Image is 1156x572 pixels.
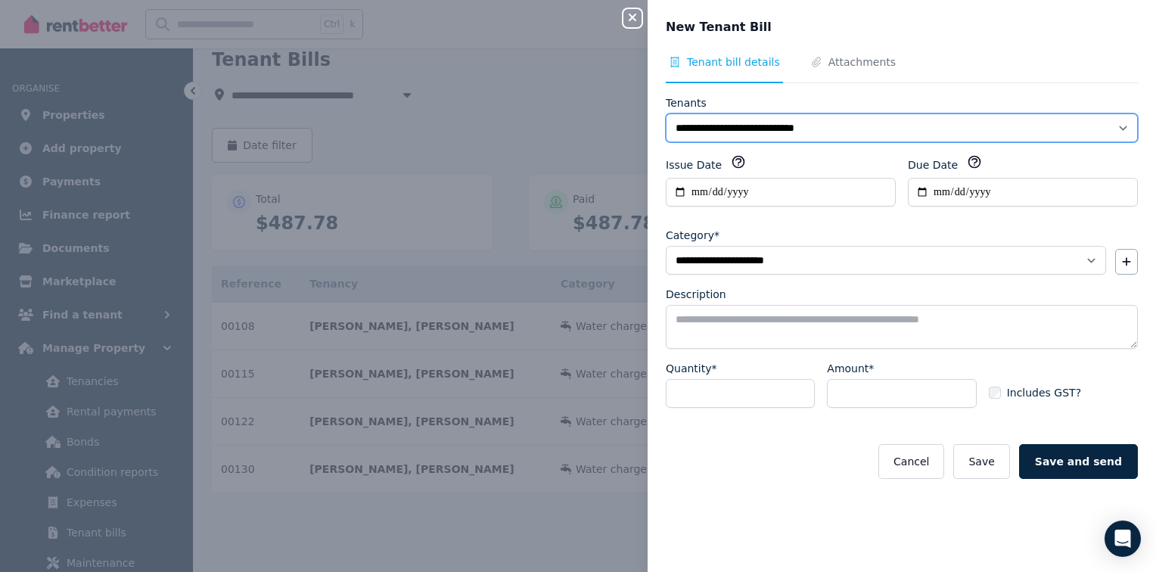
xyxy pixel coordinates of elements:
[908,157,958,173] label: Due Date
[666,361,717,376] label: Quantity*
[666,95,707,110] label: Tenants
[1105,521,1141,557] div: Open Intercom Messenger
[666,54,1138,83] nav: Tabs
[666,157,722,173] label: Issue Date
[953,444,1009,479] button: Save
[666,287,726,302] label: Description
[666,18,772,36] span: New Tenant Bill
[1019,444,1138,479] button: Save and send
[1007,385,1081,400] span: Includes GST?
[827,361,874,376] label: Amount*
[666,228,719,243] label: Category*
[828,54,896,70] span: Attachments
[687,54,780,70] span: Tenant bill details
[989,387,1001,399] input: Includes GST?
[878,444,944,479] button: Cancel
